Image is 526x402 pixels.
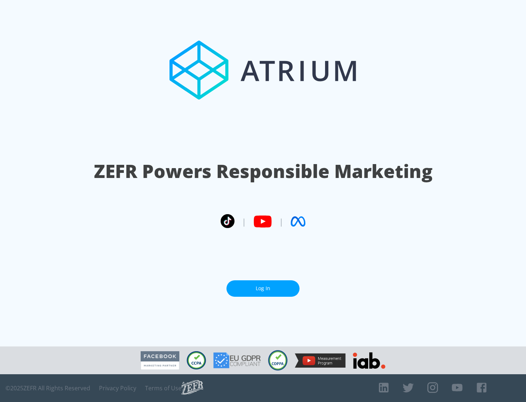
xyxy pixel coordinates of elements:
img: GDPR Compliant [213,352,261,368]
img: COPPA Compliant [268,350,287,371]
a: Terms of Use [145,384,182,392]
img: Facebook Marketing Partner [141,351,179,370]
img: YouTube Measurement Program [295,353,346,368]
img: CCPA Compliant [187,351,206,369]
img: IAB [353,352,385,369]
span: | [279,216,283,227]
span: © 2025 ZEFR All Rights Reserved [5,384,90,392]
a: Privacy Policy [99,384,136,392]
h1: ZEFR Powers Responsible Marketing [94,159,432,184]
a: Log In [226,280,300,297]
span: | [242,216,246,227]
